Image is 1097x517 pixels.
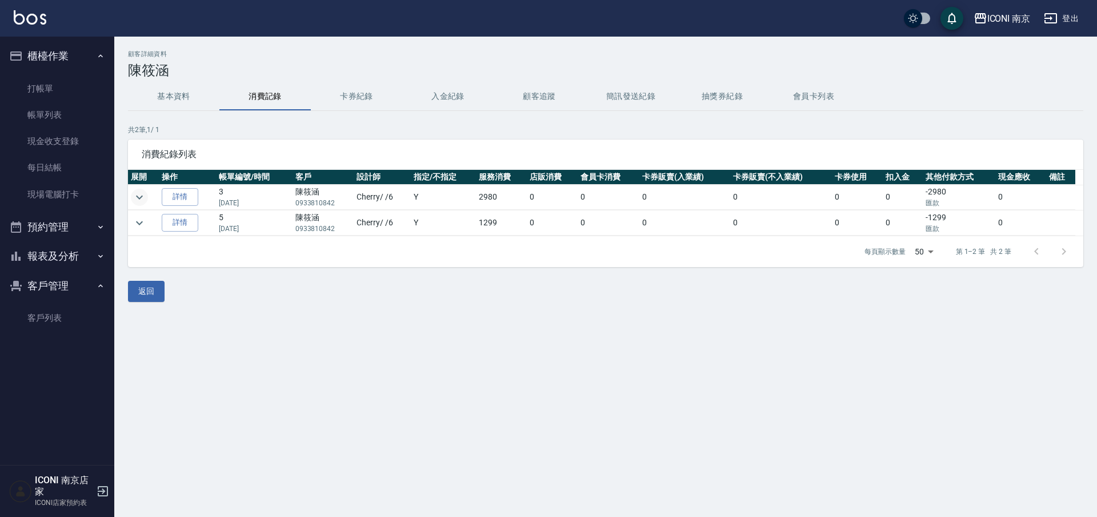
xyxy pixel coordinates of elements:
th: 帳單編號/時間 [216,170,292,185]
button: 消費記錄 [219,83,311,110]
button: 報表及分析 [5,241,110,271]
button: 簡訊發送紀錄 [585,83,676,110]
td: 0 [730,210,832,236]
button: 基本資料 [128,83,219,110]
td: 0 [995,185,1046,210]
p: 匯款 [926,198,992,208]
button: 會員卡列表 [768,83,859,110]
h5: ICONI 南京店家 [35,475,93,498]
p: [DATE] [219,198,289,208]
button: 顧客追蹤 [494,83,585,110]
td: Cherry / /6 [354,210,410,236]
td: 5 [216,210,292,236]
a: 現場電腦打卡 [5,181,110,208]
td: 2980 [476,185,527,210]
th: 操作 [159,170,216,185]
th: 設計師 [354,170,410,185]
th: 展開 [128,170,159,185]
button: 登出 [1039,8,1083,29]
button: save [940,7,963,30]
td: 0 [639,185,730,210]
td: 1299 [476,210,527,236]
button: 客戶管理 [5,271,110,301]
td: 0 [639,210,730,236]
td: -1299 [923,210,995,236]
td: 0 [832,185,883,210]
button: 抽獎券紀錄 [676,83,768,110]
td: 0 [527,210,578,236]
a: 詳情 [162,214,198,232]
td: 陳筱涵 [293,185,354,210]
td: 0 [883,185,923,210]
p: 第 1–2 筆 共 2 筆 [956,246,1011,257]
button: ICONI 南京 [969,7,1035,30]
button: 返回 [128,281,165,302]
button: 預約管理 [5,212,110,242]
div: ICONI 南京 [987,11,1031,26]
td: 0 [730,185,832,210]
td: 0 [578,210,639,236]
a: 帳單列表 [5,102,110,128]
p: 0933810842 [295,198,351,208]
p: 共 2 筆, 1 / 1 [128,125,1083,135]
th: 卡券販賣(入業績) [639,170,730,185]
td: -2980 [923,185,995,210]
th: 店販消費 [527,170,578,185]
a: 詳情 [162,188,198,206]
button: 入金紀錄 [402,83,494,110]
td: 0 [527,185,578,210]
td: 陳筱涵 [293,210,354,236]
td: Y [411,185,477,210]
p: [DATE] [219,224,289,234]
a: 客戶列表 [5,305,110,331]
th: 卡券使用 [832,170,883,185]
th: 服務消費 [476,170,527,185]
th: 現金應收 [995,170,1046,185]
td: 0 [578,185,639,210]
td: 0 [883,210,923,236]
td: 3 [216,185,292,210]
th: 備註 [1046,170,1075,185]
th: 其他付款方式 [923,170,995,185]
button: 卡券紀錄 [311,83,402,110]
th: 扣入金 [883,170,923,185]
th: 卡券販賣(不入業績) [730,170,832,185]
p: 匯款 [926,224,992,234]
h2: 顧客詳細資料 [128,50,1083,58]
img: Logo [14,10,46,25]
button: expand row [131,189,148,206]
div: 50 [910,236,938,267]
button: expand row [131,214,148,232]
img: Person [9,480,32,503]
p: 0933810842 [295,224,351,234]
a: 每日結帳 [5,154,110,181]
p: 每頁顯示數量 [864,246,906,257]
a: 現金收支登錄 [5,128,110,154]
h3: 陳筱涵 [128,62,1083,78]
p: ICONI店家預約表 [35,498,93,508]
span: 消費紀錄列表 [142,149,1070,160]
td: Cherry / /6 [354,185,410,210]
th: 客戶 [293,170,354,185]
a: 打帳單 [5,75,110,102]
button: 櫃檯作業 [5,41,110,71]
td: 0 [995,210,1046,236]
th: 指定/不指定 [411,170,477,185]
th: 會員卡消費 [578,170,639,185]
td: 0 [832,210,883,236]
td: Y [411,210,477,236]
